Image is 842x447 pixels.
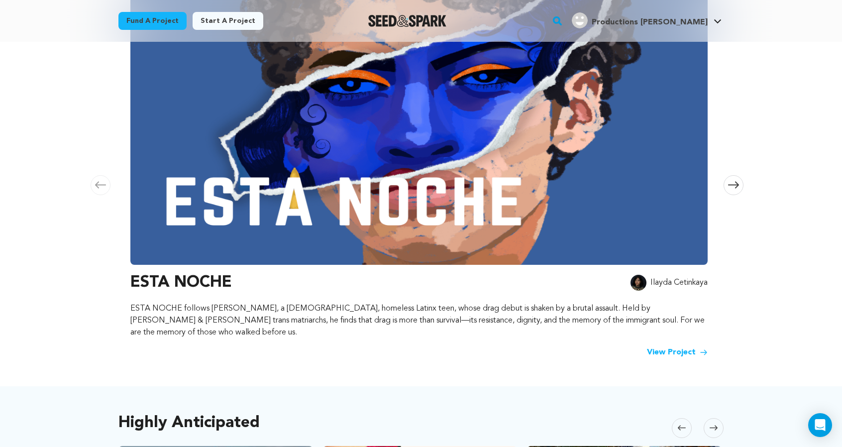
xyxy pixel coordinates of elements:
a: Productions H.'s Profile [570,10,724,28]
div: Productions H.'s Profile [572,12,708,28]
h2: Highly Anticipated [118,416,260,430]
img: Seed&Spark Logo Dark Mode [368,15,446,27]
img: user.png [572,12,588,28]
span: Productions [PERSON_NAME] [592,18,708,26]
p: Ilayda Cetinkaya [650,277,708,289]
p: ESTA NOCHE follows [PERSON_NAME], a [DEMOGRAPHIC_DATA], homeless Latinx teen, whose drag debut is... [130,303,708,338]
div: Open Intercom Messenger [808,413,832,437]
a: Start a project [193,12,263,30]
a: Fund a project [118,12,187,30]
a: Seed&Spark Homepage [368,15,446,27]
span: Productions H.'s Profile [570,10,724,31]
img: 2560246e7f205256.jpg [631,275,646,291]
a: View Project [647,346,708,358]
h3: ESTA NOCHE [130,271,232,295]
